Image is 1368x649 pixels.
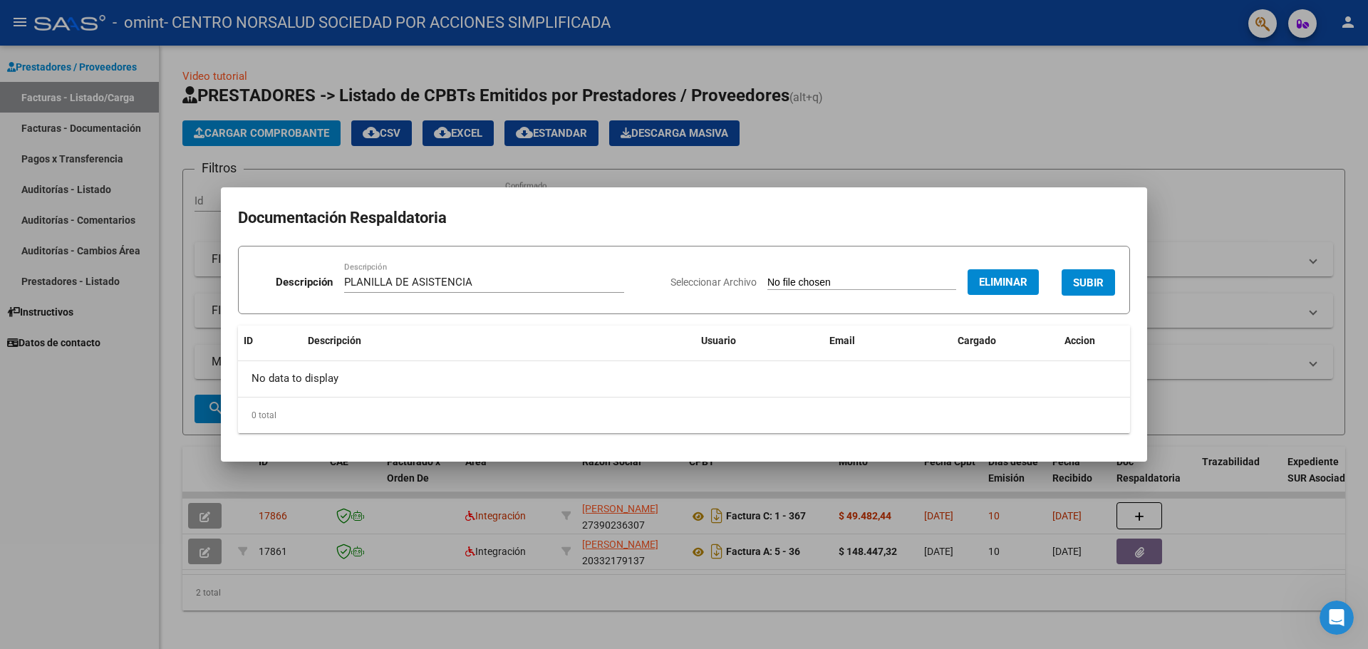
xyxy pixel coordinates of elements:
[238,361,1130,397] div: No data to display
[308,335,361,346] span: Descripción
[968,269,1039,295] button: Eliminar
[302,326,695,356] datatable-header-cell: Descripción
[238,398,1130,433] div: 0 total
[1320,601,1354,635] iframe: Intercom live chat
[701,335,736,346] span: Usuario
[238,326,302,356] datatable-header-cell: ID
[979,276,1027,289] span: Eliminar
[958,335,996,346] span: Cargado
[1064,335,1095,346] span: Accion
[670,276,757,288] span: Seleccionar Archivo
[276,274,333,291] p: Descripción
[952,326,1059,356] datatable-header-cell: Cargado
[1073,276,1104,289] span: SUBIR
[695,326,824,356] datatable-header-cell: Usuario
[829,335,855,346] span: Email
[244,335,253,346] span: ID
[824,326,952,356] datatable-header-cell: Email
[238,204,1130,232] h2: Documentación Respaldatoria
[1062,269,1115,296] button: SUBIR
[1059,326,1130,356] datatable-header-cell: Accion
